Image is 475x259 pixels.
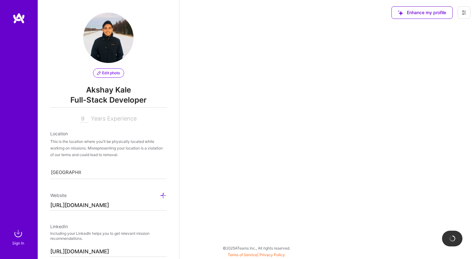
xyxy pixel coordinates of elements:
[398,10,403,15] i: icon SuggestedTeams
[50,200,167,211] input: http://...
[50,231,167,242] p: Including your LinkedIn helps you to get relevant mission recommendations.
[97,70,120,76] span: Edit photo
[398,9,446,16] span: Enhance my profile
[50,130,167,137] div: Location
[259,252,285,257] a: Privacy Policy
[448,234,456,242] img: loading
[13,13,25,24] img: logo
[50,138,167,158] div: This is the location where you'll be physically located while working on missions. Misrepresentin...
[228,252,257,257] a: Terms of Service
[91,115,137,122] span: Years Experience
[13,227,25,246] a: sign inSign In
[93,68,124,78] button: Edit photo
[97,71,101,75] i: icon PencilPurple
[38,240,475,256] div: © 2025 ATeams Inc., All rights reserved.
[228,252,285,257] span: |
[50,85,167,95] span: Akshay Kale
[80,115,88,123] input: XX
[50,193,67,198] span: Website
[12,240,24,246] div: Sign In
[391,6,453,19] button: Enhance my profile
[83,13,134,63] img: User Avatar
[12,227,25,240] img: sign in
[50,224,68,229] span: LinkedIn
[50,95,167,108] span: Full-Stack Developer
